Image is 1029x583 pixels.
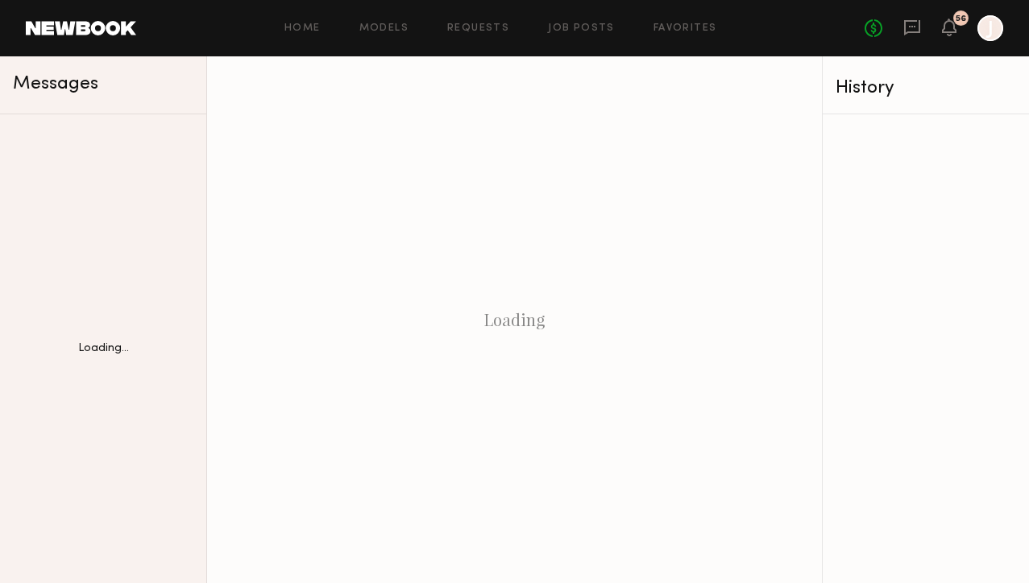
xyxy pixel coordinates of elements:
a: Home [284,23,321,34]
a: Job Posts [548,23,615,34]
div: History [836,79,1016,97]
a: J [977,15,1003,41]
div: Loading... [78,343,129,354]
a: Models [359,23,409,34]
span: Messages [13,75,98,93]
div: Loading [207,56,822,583]
a: Favorites [653,23,717,34]
a: Requests [447,23,509,34]
div: 56 [956,14,966,23]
